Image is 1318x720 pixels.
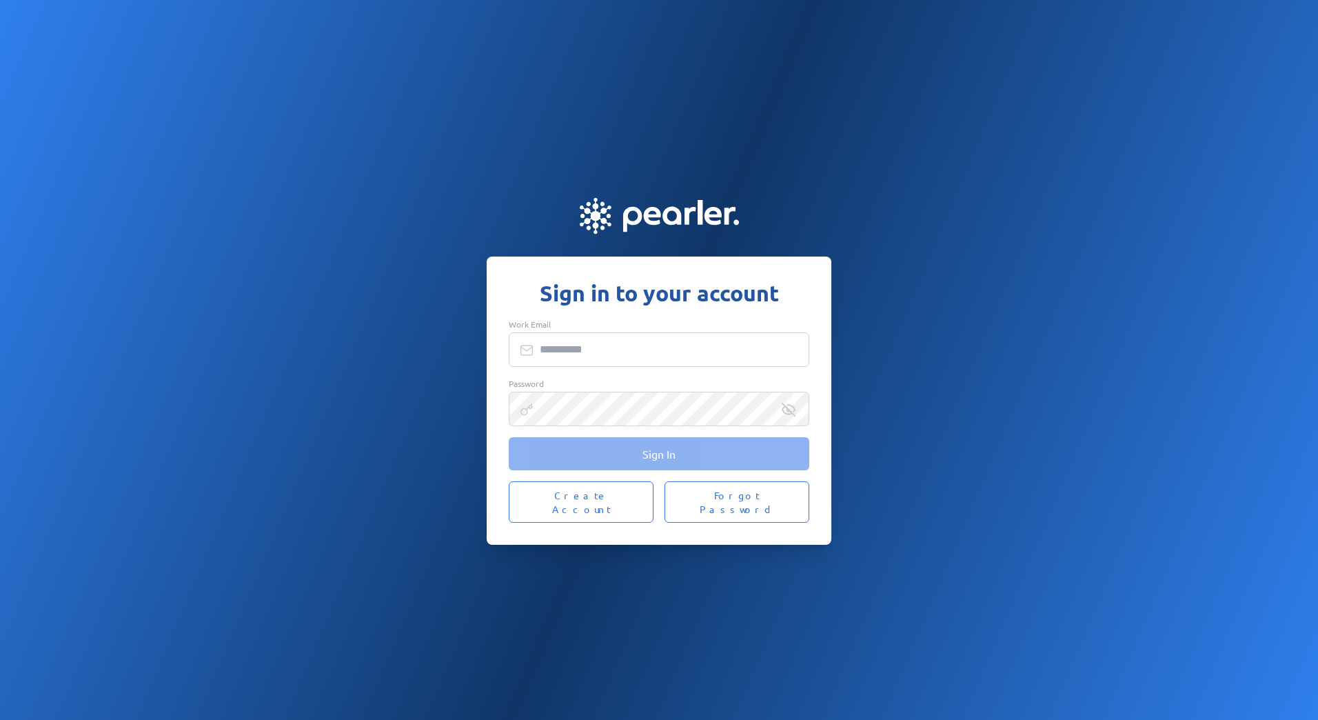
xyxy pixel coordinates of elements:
button: Sign In [509,437,809,470]
div: Reveal Password [782,403,795,417]
button: Create Account [509,481,653,523]
span: Sign In [642,447,676,461]
span: Forgot Password [681,488,793,516]
h1: Sign in to your account [509,279,809,308]
span: Create Account [525,488,637,516]
span: Password [509,378,544,389]
span: Work Email [509,319,551,330]
button: Forgot Password [665,481,809,523]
